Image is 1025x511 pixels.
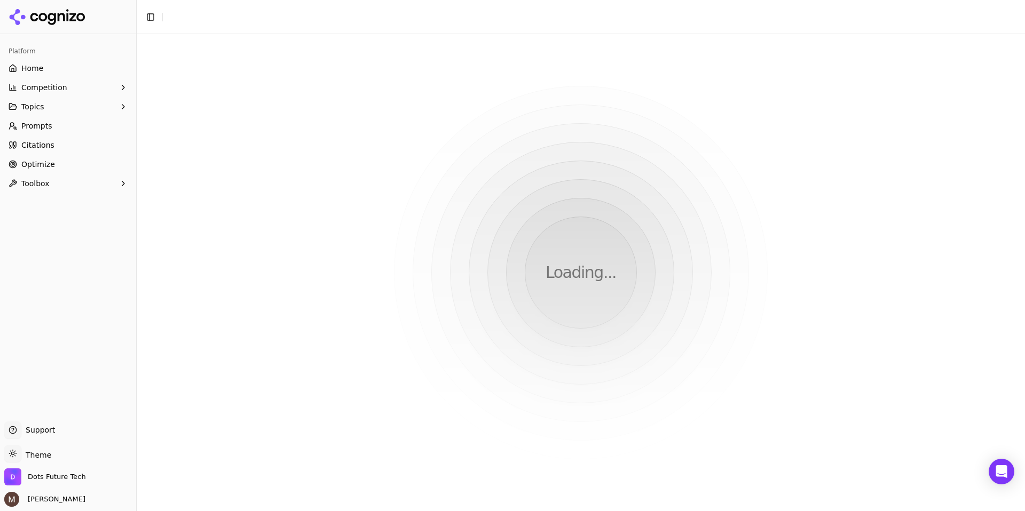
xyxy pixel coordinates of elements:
div: Open Intercom Messenger [989,459,1014,484]
span: Topics [21,101,44,112]
span: Dots Future Tech [28,472,86,482]
a: Optimize [4,156,132,173]
span: [PERSON_NAME] [23,494,85,504]
p: Loading... [546,263,616,282]
span: Optimize [21,159,55,170]
button: Open user button [4,492,85,507]
img: Dots Future Tech [4,468,21,485]
span: Theme [21,451,51,459]
a: Home [4,60,132,77]
span: Citations [21,140,54,150]
button: Toolbox [4,175,132,192]
button: Competition [4,79,132,96]
div: Platform [4,43,132,60]
span: Prompts [21,121,52,131]
span: Toolbox [21,178,50,189]
a: Citations [4,137,132,154]
span: Support [21,425,55,435]
button: Open organization switcher [4,468,86,485]
span: Competition [21,82,67,93]
button: Topics [4,98,132,115]
span: Home [21,63,43,74]
img: Martyn Strydom [4,492,19,507]
a: Prompts [4,117,132,134]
